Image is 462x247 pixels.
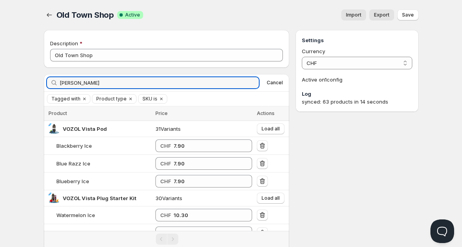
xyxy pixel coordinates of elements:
span: Actions [257,110,275,116]
button: Save [397,9,419,20]
div: Blue Razz Ice [56,160,90,167]
div: Watermelon Ice [56,211,95,219]
span: Cancel [267,80,283,86]
span: Blueberry Ice [56,178,89,184]
input: 9.90 [174,175,240,188]
span: VOZOL Vista Pod [63,126,107,132]
span: Price [155,110,168,116]
span: Grape Ice [56,230,81,236]
strong: CHF [160,160,171,167]
button: Load all [257,123,284,134]
button: Import [341,9,366,20]
button: Cancel [264,78,286,87]
input: 9.90 [174,139,240,152]
button: Product type [92,95,127,103]
span: Import [346,12,361,18]
div: VOZOL Vista Plug Starter Kit [63,194,137,202]
button: SKU is [138,95,157,103]
input: 12.90 [174,209,240,221]
h3: Log [302,90,412,98]
nav: Pagination [44,231,290,247]
span: SKU is [142,96,157,102]
span: Blue Razz Ice [56,160,90,167]
span: Product [49,110,67,116]
a: Export [369,9,394,20]
span: Save [402,12,414,18]
input: Private internal description [50,49,283,61]
button: Load all [257,193,284,204]
span: Watermelon Ice [56,212,95,218]
h3: Settings [302,36,412,44]
span: Old Town Shop [56,10,114,20]
td: 30 Variants [153,190,254,206]
span: Load all [262,195,280,201]
div: Grape Ice [56,229,81,237]
span: Load all [262,126,280,132]
span: Tagged with [51,96,80,102]
strong: CHF [160,178,171,184]
strong: CHF [160,143,171,149]
span: Currency [302,48,325,54]
strong: CHF [160,212,171,218]
strong: CHF [160,230,171,236]
span: Description [50,40,78,46]
iframe: Help Scout Beacon - Open [430,219,454,243]
span: VOZOL Vista Plug Starter Kit [63,195,137,201]
p: Active on 1 config [302,76,412,84]
span: Product type [96,96,127,102]
div: Blackberry Ice [56,142,92,150]
button: Clear [127,95,135,103]
span: Blackberry Ice [56,143,92,149]
input: 12.90 [174,227,240,239]
input: Search by title [60,77,259,88]
button: Clear [80,95,88,103]
button: Tagged with [47,95,80,103]
div: synced: 63 products in 14 seconds [302,98,412,106]
span: Export [374,12,389,18]
button: Clear [157,95,165,103]
input: 9.90 [174,157,240,170]
span: Active [125,12,140,18]
div: VOZOL Vista Pod [63,125,107,133]
td: 31 Variants [153,121,254,137]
